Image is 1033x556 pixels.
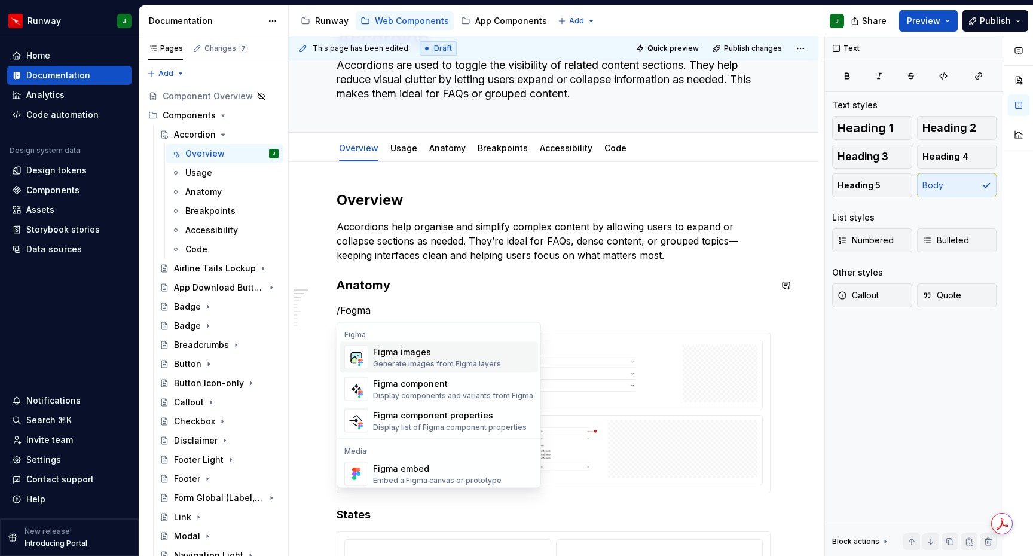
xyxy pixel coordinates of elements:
[832,212,875,224] div: List styles
[7,85,132,105] a: Analytics
[185,224,238,236] div: Accessibility
[163,109,216,121] div: Components
[166,221,283,240] a: Accessibility
[709,40,787,57] button: Publish changes
[390,143,417,153] a: Usage
[26,89,65,101] div: Analytics
[26,414,72,426] div: Search ⌘K
[7,430,132,450] a: Invite team
[155,393,283,412] a: Callout
[980,15,1011,27] span: Publish
[899,10,958,32] button: Preview
[155,278,283,297] a: App Download Button
[296,9,552,33] div: Page tree
[7,391,132,410] button: Notifications
[155,297,283,316] a: Badge
[922,151,968,163] span: Heading 4
[27,15,61,27] div: Runway
[917,228,997,252] button: Bulleted
[155,412,283,431] a: Checkbox
[478,143,528,153] a: Breakpoints
[832,145,912,169] button: Heading 3
[424,135,470,160] div: Anatomy
[917,283,997,307] button: Quote
[340,330,538,340] div: Figma
[907,15,940,27] span: Preview
[647,44,699,53] span: Quick preview
[340,447,538,456] div: Media
[339,143,378,153] a: Overview
[155,431,283,450] a: Disclaimer
[313,44,410,53] span: This page has been edited.
[2,8,136,33] button: RunwayJ
[337,323,540,488] div: Suggestions
[473,135,533,160] div: Breakpoints
[174,301,201,313] div: Badge
[7,450,132,469] a: Settings
[386,135,422,160] div: Usage
[174,339,229,351] div: Breadcrumbs
[7,181,132,200] a: Components
[185,205,236,217] div: Breakpoints
[174,511,191,523] div: Link
[26,243,82,255] div: Data sources
[600,135,631,160] div: Code
[456,11,552,30] a: App Components
[922,289,961,301] span: Quote
[475,15,547,27] div: App Components
[832,537,879,546] div: Block actions
[26,224,100,236] div: Storybook stories
[174,358,201,370] div: Button
[166,240,283,259] a: Code
[174,416,215,427] div: Checkbox
[429,143,466,153] a: Anatomy
[832,99,878,111] div: Text styles
[26,50,50,62] div: Home
[862,15,887,27] span: Share
[373,378,533,390] div: Figma component
[155,125,283,144] a: Accordion
[838,234,894,246] span: Numbered
[373,476,502,485] div: Embed a Figma canvas or prototype
[7,220,132,239] a: Storybook stories
[8,14,23,28] img: 6b187050-a3ed-48aa-8485-808e17fcee26.png
[337,219,771,262] p: Accordions help organise and simplify complex content by allowing users to expand or collapse sec...
[155,259,283,278] a: Airline Tails Lockup
[174,262,256,274] div: Airline Tails Lockup
[832,267,883,279] div: Other styles
[832,228,912,252] button: Numbered
[373,359,501,369] div: Generate images from Figma layers
[185,186,222,198] div: Anatomy
[838,289,879,301] span: Callout
[832,173,912,197] button: Heading 5
[143,106,283,125] div: Components
[434,44,452,53] span: Draft
[26,184,80,196] div: Components
[155,469,283,488] a: Footer
[155,508,283,527] a: Link
[7,240,132,259] a: Data sources
[373,346,501,358] div: Figma images
[166,182,283,201] a: Anatomy
[832,533,890,550] div: Block actions
[373,463,502,475] div: Figma embed
[158,69,173,78] span: Add
[375,15,449,27] div: Web Components
[7,411,132,430] button: Search ⌘K
[917,116,997,140] button: Heading 2
[334,135,383,160] div: Overview
[922,234,969,246] span: Bulleted
[26,164,87,176] div: Design tokens
[337,304,371,316] span: /Fogma
[185,167,212,179] div: Usage
[25,527,72,536] p: New release!
[7,200,132,219] a: Assets
[296,11,353,30] a: Runway
[174,282,264,294] div: App Download Button
[832,283,912,307] button: Callout
[373,423,527,432] div: Display list of Figma component properties
[26,109,99,121] div: Code automation
[174,396,204,408] div: Callout
[174,492,264,504] div: Form Global (Label, Hint & Error)
[185,148,225,160] div: Overview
